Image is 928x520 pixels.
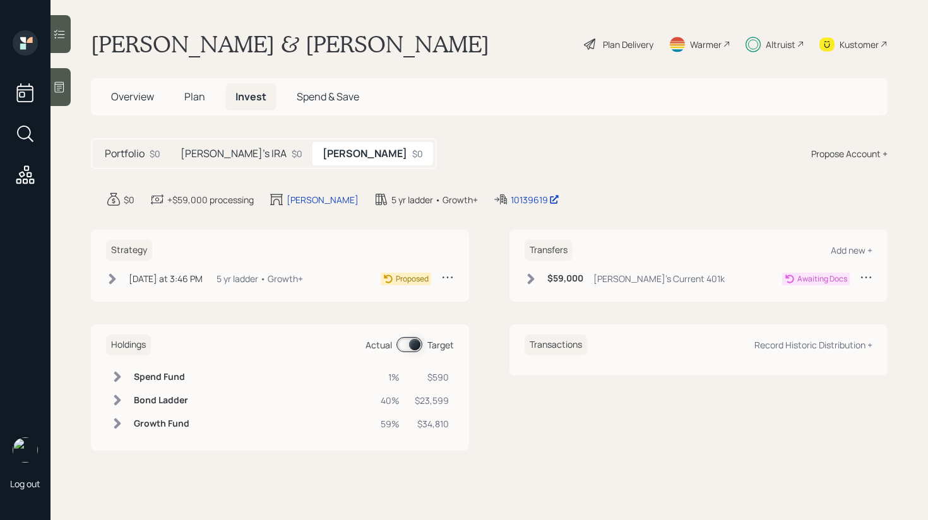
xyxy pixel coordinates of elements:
[412,147,423,160] div: $0
[381,394,400,407] div: 40%
[217,272,303,285] div: 5 yr ladder • Growth+
[690,38,722,51] div: Warmer
[134,395,189,406] h6: Bond Ladder
[391,193,478,206] div: 5 yr ladder • Growth+
[292,147,302,160] div: $0
[603,38,653,51] div: Plan Delivery
[511,193,559,206] div: 10139619
[297,90,359,103] span: Spend & Save
[323,148,407,160] h5: [PERSON_NAME]
[797,273,847,285] div: Awaiting Docs
[13,437,38,463] img: retirable_logo.png
[547,273,583,284] h6: $59,000
[287,193,359,206] div: [PERSON_NAME]
[415,370,449,384] div: $590
[91,30,489,58] h1: [PERSON_NAME] & [PERSON_NAME]
[415,417,449,430] div: $34,810
[366,338,392,352] div: Actual
[111,90,154,103] span: Overview
[593,272,725,285] div: [PERSON_NAME]'s Current 401k
[129,272,203,285] div: [DATE] at 3:46 PM
[415,394,449,407] div: $23,599
[105,148,145,160] h5: Portfolio
[427,338,454,352] div: Target
[106,240,152,261] h6: Strategy
[106,334,151,355] h6: Holdings
[754,339,872,351] div: Record Historic Distribution +
[381,370,400,384] div: 1%
[831,244,872,256] div: Add new +
[10,478,40,490] div: Log out
[766,38,795,51] div: Altruist
[396,273,429,285] div: Proposed
[167,193,254,206] div: +$59,000 processing
[124,193,134,206] div: $0
[811,147,888,160] div: Propose Account +
[235,90,266,103] span: Invest
[150,147,160,160] div: $0
[381,417,400,430] div: 59%
[184,90,205,103] span: Plan
[525,334,587,355] h6: Transactions
[840,38,879,51] div: Kustomer
[181,148,287,160] h5: [PERSON_NAME]'s IRA
[525,240,573,261] h6: Transfers
[134,418,189,429] h6: Growth Fund
[134,372,189,382] h6: Spend Fund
